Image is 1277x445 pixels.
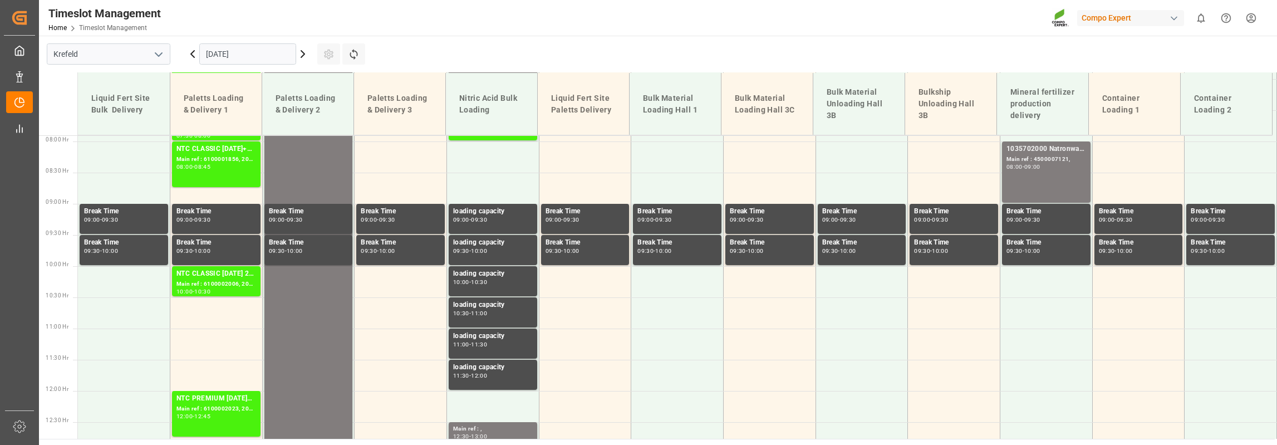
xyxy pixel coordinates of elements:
[546,217,562,222] div: 09:00
[47,43,170,65] input: Type to search/select
[379,248,395,253] div: 10:00
[1207,248,1209,253] div: -
[730,206,809,217] div: Break Time
[453,342,469,347] div: 11:00
[469,342,471,347] div: -
[1023,164,1024,169] div: -
[46,136,68,143] span: 08:00 Hr
[102,217,118,222] div: 09:30
[469,434,471,439] div: -
[46,292,68,299] span: 10:30 Hr
[176,393,256,404] div: NTC PREMIUM [DATE]+3+TE 600kg BB
[654,248,655,253] div: -
[914,206,994,217] div: Break Time
[285,217,287,222] div: -
[1006,155,1086,164] div: Main ref : 4500007121,
[269,237,348,248] div: Break Time
[1077,7,1188,28] button: Compo Expert
[1114,217,1116,222] div: -
[748,217,764,222] div: 09:30
[1006,164,1023,169] div: 08:00
[638,88,712,120] div: Bulk Material Loading Hall 1
[453,217,469,222] div: 09:00
[1214,6,1239,31] button: Help Center
[453,362,533,373] div: loading capacity
[453,280,469,285] div: 10:00
[746,217,748,222] div: -
[1023,248,1024,253] div: -
[932,248,948,253] div: 10:00
[469,311,471,316] div: -
[655,217,671,222] div: 09:30
[176,217,193,222] div: 09:00
[1006,144,1086,155] div: 1035702000 Natronwasserglas
[194,289,210,294] div: 10:30
[176,280,256,289] div: Main ref : 6100002006, 2000000660
[471,373,487,378] div: 12:00
[914,248,930,253] div: 09:30
[453,300,533,311] div: loading capacity
[822,206,902,217] div: Break Time
[471,342,487,347] div: 11:30
[379,217,395,222] div: 09:30
[361,237,440,248] div: Break Time
[840,248,856,253] div: 10:00
[287,217,303,222] div: 09:30
[193,248,194,253] div: -
[193,164,194,169] div: -
[100,217,102,222] div: -
[561,248,563,253] div: -
[150,46,166,63] button: open menu
[838,248,839,253] div: -
[822,82,896,126] div: Bulk Material Unloading Hall 3B
[563,217,579,222] div: 09:30
[471,248,487,253] div: 10:00
[84,217,100,222] div: 09:00
[1188,6,1214,31] button: show 0 new notifications
[176,289,193,294] div: 10:00
[194,217,210,222] div: 09:30
[469,280,471,285] div: -
[176,404,256,414] div: Main ref : 6100002023, 2000000347
[46,261,68,267] span: 10:00 Hr
[730,237,809,248] div: Break Time
[1077,10,1184,26] div: Compo Expert
[932,217,948,222] div: 09:30
[546,206,625,217] div: Break Time
[1023,217,1024,222] div: -
[1191,206,1270,217] div: Break Time
[453,424,533,434] div: Main ref : ,
[730,88,804,120] div: Bulk Material Loading Hall 3C
[455,88,528,120] div: Nitric Acid Bulk Loading
[655,248,671,253] div: 10:00
[46,355,68,361] span: 11:30 Hr
[546,248,562,253] div: 09:30
[1024,217,1040,222] div: 09:30
[469,217,471,222] div: -
[46,324,68,330] span: 11:00 Hr
[271,88,345,120] div: Paletts Loading & Delivery 2
[1191,217,1207,222] div: 09:00
[637,237,717,248] div: Break Time
[1191,237,1270,248] div: Break Time
[48,24,67,32] a: Home
[46,386,68,392] span: 12:00 Hr
[637,248,654,253] div: 09:30
[194,248,210,253] div: 10:00
[269,206,348,217] div: Break Time
[547,88,620,120] div: Liquid Fert Site Paletts Delivery
[469,373,471,378] div: -
[1006,237,1086,248] div: Break Time
[1006,82,1079,126] div: Mineral fertilizer production delivery
[822,237,902,248] div: Break Time
[1207,217,1209,222] div: -
[87,88,161,120] div: Liquid Fert Site Bulk Delivery
[176,206,256,217] div: Break Time
[471,434,487,439] div: 13:00
[1209,248,1225,253] div: 10:00
[193,414,194,419] div: -
[730,248,746,253] div: 09:30
[179,88,253,120] div: Paletts Loading & Delivery 1
[1006,248,1023,253] div: 09:30
[46,168,68,174] span: 08:30 Hr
